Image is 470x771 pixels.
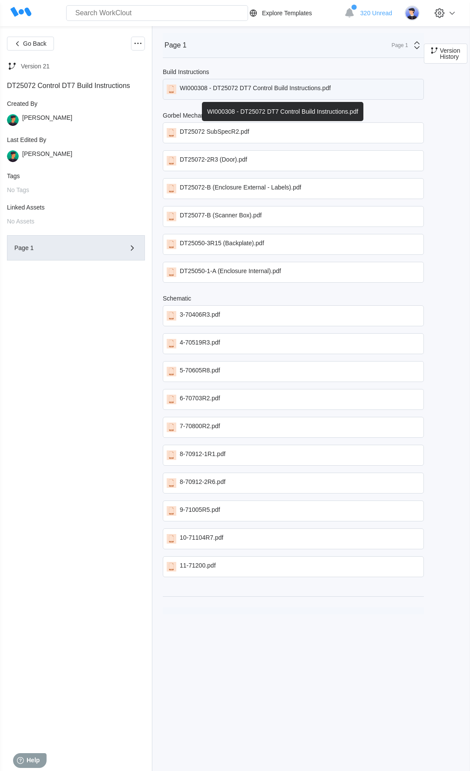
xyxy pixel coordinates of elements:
[164,41,187,49] div: Page 1
[180,339,220,348] div: 4-70519R3.pdf
[248,8,340,18] a: Explore Templates
[7,218,145,225] div: No Assets
[262,10,312,17] div: Explore Templates
[405,6,420,20] img: user-5.png
[180,85,331,94] div: WI000308 - DT25072 DT7 Control Build Instructions.pdf
[7,186,145,193] div: No Tags
[66,5,248,21] input: Search WorkClout
[163,112,231,119] div: Gorbel Mechanical Prints
[7,136,145,143] div: Last Edited By
[7,150,19,162] img: user.png
[7,172,145,179] div: Tags
[180,156,247,166] div: DT25072-2R3 (Door).pdf
[7,100,145,107] div: Created By
[23,41,47,47] span: Go Back
[180,184,301,193] div: DT25072-B (Enclosure External - Labels).pdf
[360,10,392,17] span: 320 Unread
[180,212,262,221] div: DT25077-B (Scanner Box).pdf
[22,150,72,162] div: [PERSON_NAME]
[7,37,54,51] button: Go Back
[180,367,220,376] div: 5-70605R8.pdf
[180,506,220,516] div: 9-71005R5.pdf
[440,47,460,60] span: Version History
[424,44,468,64] button: Version History
[180,395,220,404] div: 6-70703R2.pdf
[180,423,220,432] div: 7-70800R2.pdf
[180,478,225,488] div: 8-70912-2R6.pdf
[163,295,191,302] div: Schematic
[180,562,216,571] div: 11-71200.pdf
[180,311,220,321] div: 3-70406R3.pdf
[180,128,249,138] div: DT25072 SubSpecR2.pdf
[202,102,363,121] div: WI000308 - DT25072 DT7 Control Build Instructions.pdf
[14,245,113,251] div: Page 1
[386,42,408,48] div: Page 1
[7,114,19,126] img: user.png
[7,82,145,90] div: DT25072 Control DT7 Build Instructions
[180,267,281,277] div: DT25050-1-A (Enclosure Internal).pdf
[21,63,50,70] div: Version 21
[180,534,223,544] div: 10-71104R7.pdf
[180,240,264,249] div: DT25050-3R15 (Backplate).pdf
[7,204,145,211] div: Linked Assets
[163,68,209,75] div: Build Instructions
[7,235,145,260] button: Page 1
[22,114,72,126] div: [PERSON_NAME]
[180,450,225,460] div: 8-70912-1R1.pdf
